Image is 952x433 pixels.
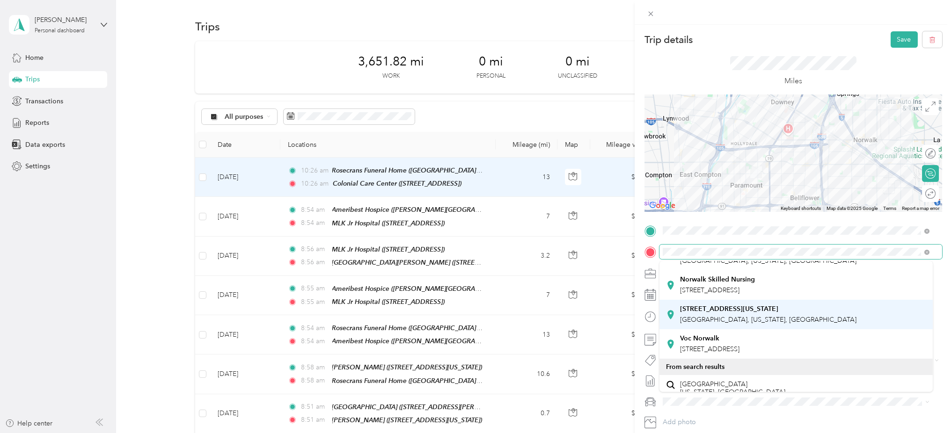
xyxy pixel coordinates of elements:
[681,345,740,353] span: [STREET_ADDRESS]
[681,334,720,343] strong: Voc Norwalk
[902,206,939,211] a: Report a map error
[784,75,802,87] p: Miles
[781,205,821,212] button: Keyboard shortcuts
[647,200,678,212] img: Google
[666,363,725,371] span: From search results
[681,286,740,294] span: [STREET_ADDRESS]
[891,31,918,48] button: Save
[681,257,857,265] span: [GEOGRAPHIC_DATA], [US_STATE], [GEOGRAPHIC_DATA]
[647,200,678,212] a: Open this area in Google Maps (opens a new window)
[681,316,857,324] span: [GEOGRAPHIC_DATA], [US_STATE], [GEOGRAPHIC_DATA]
[681,380,786,397] span: [GEOGRAPHIC_DATA] [US_STATE], [GEOGRAPHIC_DATA]
[644,33,693,46] p: Trip details
[827,206,878,211] span: Map data ©2025 Google
[883,206,896,211] a: Terms (opens in new tab)
[900,381,952,433] iframe: Everlance-gr Chat Button Frame
[681,275,755,284] strong: Norwalk Skilled Nursing
[659,416,942,429] button: Add photo
[681,305,779,313] strong: [STREET_ADDRESS][US_STATE]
